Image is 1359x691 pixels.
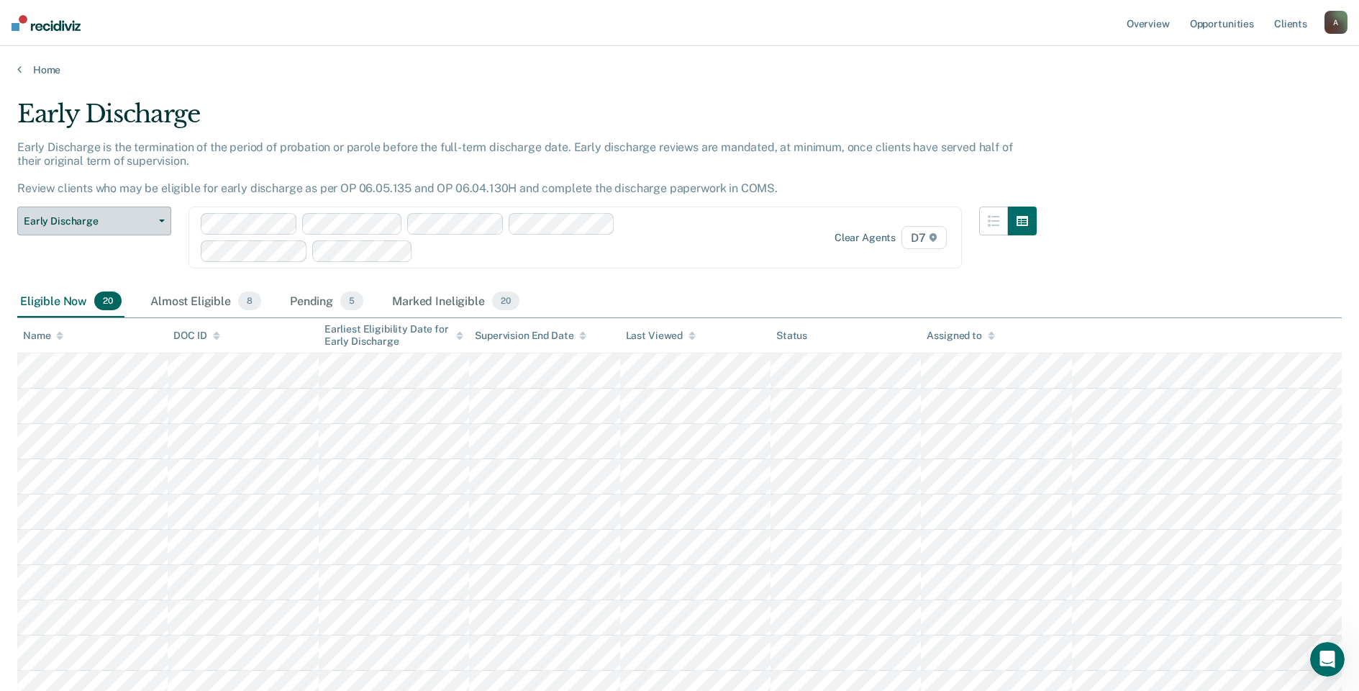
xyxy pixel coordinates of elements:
[147,286,264,317] div: Almost Eligible8
[901,226,947,249] span: D7
[389,286,522,317] div: Marked Ineligible20
[1324,11,1347,34] button: A
[324,323,463,348] div: Earliest Eligibility Date for Early Discharge
[626,330,696,342] div: Last Viewed
[287,286,366,317] div: Pending5
[835,232,896,244] div: Clear agents
[173,330,219,342] div: DOC ID
[24,215,153,227] span: Early Discharge
[12,15,81,31] img: Recidiviz
[1310,642,1345,677] iframe: Intercom live chat
[238,292,261,310] span: 8
[17,286,124,317] div: Eligible Now20
[492,292,519,310] span: 20
[17,140,1012,196] p: Early Discharge is the termination of the period of probation or parole before the full-term disc...
[927,330,994,342] div: Assigned to
[340,292,363,310] span: 5
[17,207,171,235] button: Early Discharge
[94,292,122,310] span: 20
[17,63,1342,76] a: Home
[17,99,1037,140] div: Early Discharge
[475,330,586,342] div: Supervision End Date
[776,330,807,342] div: Status
[23,330,63,342] div: Name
